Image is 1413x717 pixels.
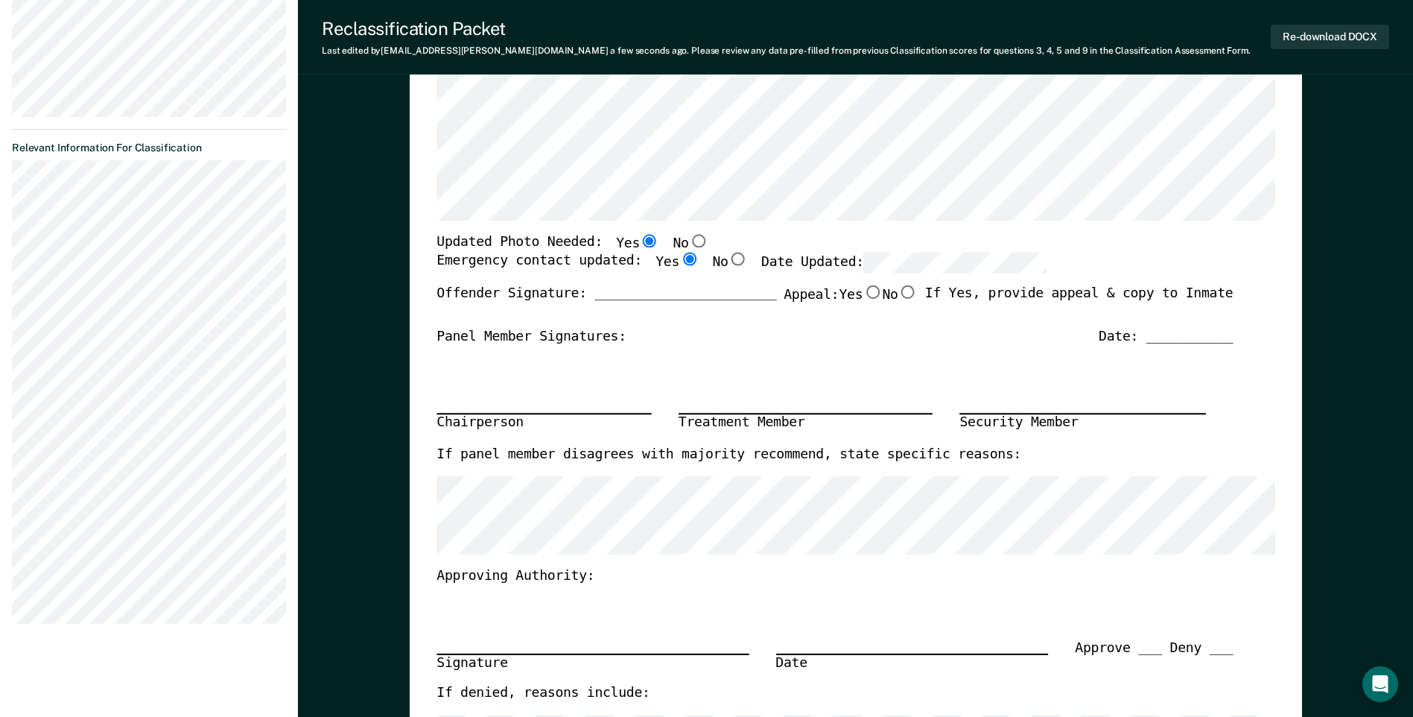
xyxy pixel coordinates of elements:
dt: Relevant Information For Classification [12,142,286,154]
input: Yes [679,253,699,267]
div: Approve ___ Deny ___ [1075,639,1233,686]
div: Signature [436,653,749,672]
div: Chairperson [436,414,651,433]
label: Date Updated: [761,253,1047,274]
div: Treatment Member [679,414,933,433]
div: Emergency contact updated: [436,253,1047,286]
div: Date: ___________ [1099,329,1233,347]
label: Yes [839,285,882,305]
div: Security Member [959,414,1206,433]
input: No [898,285,917,299]
div: Updated Photo Needed: [436,234,708,253]
label: No [882,285,917,305]
div: Open Intercom Messenger [1362,666,1398,702]
span: a few seconds ago [610,45,687,56]
button: Re-download DOCX [1271,25,1389,49]
input: Yes [863,285,882,299]
div: Last edited by [EMAIL_ADDRESS][PERSON_NAME][DOMAIN_NAME] . Please review any data pre-filled from... [322,45,1251,56]
input: No [728,253,747,267]
label: Yes [616,234,659,253]
label: Yes [655,253,699,274]
div: Date [775,653,1048,672]
label: If denied, reasons include: [436,686,650,704]
input: Yes [640,234,659,247]
label: Appeal: [784,285,918,317]
label: No [673,234,708,253]
div: Reclassification Packet [322,18,1251,40]
input: No [688,234,708,247]
div: Panel Member Signatures: [436,329,626,347]
div: Offender Signature: _______________________ If Yes, provide appeal & copy to Inmate [436,285,1233,329]
label: If panel member disagrees with majority recommend, state specific reasons: [436,446,1021,464]
div: Approving Authority: [436,568,1233,586]
input: Date Updated: [864,253,1047,274]
label: No [712,253,747,274]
